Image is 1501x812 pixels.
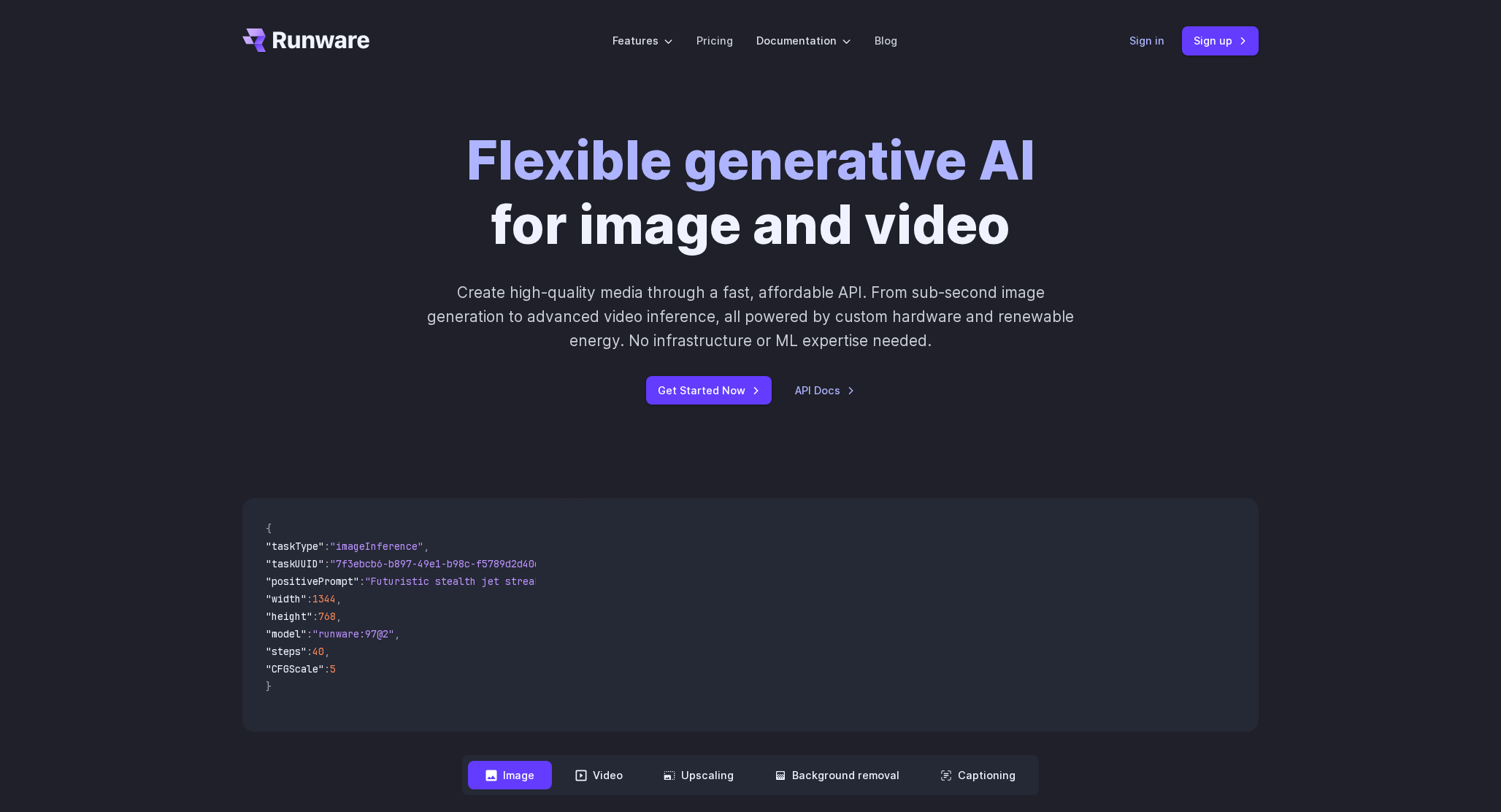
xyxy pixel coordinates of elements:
span: 768 [318,610,336,623]
span: , [394,627,400,640]
a: Sign up [1182,26,1259,55]
span: : [307,645,312,658]
h1: for image and video [467,129,1035,257]
span: : [324,557,330,570]
span: "width" [266,592,307,605]
span: "height" [266,610,312,623]
a: Sign in [1129,32,1164,49]
span: "7f3ebcb6-b897-49e1-b98c-f5789d2d40d7" [330,557,552,570]
strong: Flexible generative AI [467,128,1035,193]
a: Get Started Now [646,376,772,405]
span: "steps" [266,645,307,658]
span: , [324,645,330,658]
span: : [307,592,312,605]
span: 5 [330,662,336,675]
span: } [266,680,272,693]
span: 1344 [312,592,336,605]
a: Blog [875,32,897,49]
span: { [266,522,272,535]
span: 40 [312,645,324,658]
p: Create high-quality media through a fast, affordable API. From sub-second image generation to adv... [426,280,1076,353]
a: Pricing [696,32,733,49]
label: Documentation [756,32,851,49]
span: "positivePrompt" [266,575,359,588]
button: Image [468,761,552,789]
span: "taskUUID" [266,557,324,570]
span: : [312,610,318,623]
button: Background removal [757,761,917,789]
span: "CFGScale" [266,662,324,675]
span: : [324,662,330,675]
button: Upscaling [646,761,751,789]
a: Go to / [242,28,369,52]
span: : [324,540,330,553]
span: , [336,610,342,623]
span: , [336,592,342,605]
span: : [359,575,365,588]
button: Video [558,761,640,789]
span: "imageInference" [330,540,423,553]
span: "model" [266,627,307,640]
span: "runware:97@2" [312,627,394,640]
span: : [307,627,312,640]
label: Features [613,32,673,49]
a: API Docs [795,382,855,399]
button: Captioning [923,761,1033,789]
span: "taskType" [266,540,324,553]
span: , [423,540,429,553]
span: "Futuristic stealth jet streaking through a neon-lit cityscape with glowing purple exhaust" [365,575,897,588]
